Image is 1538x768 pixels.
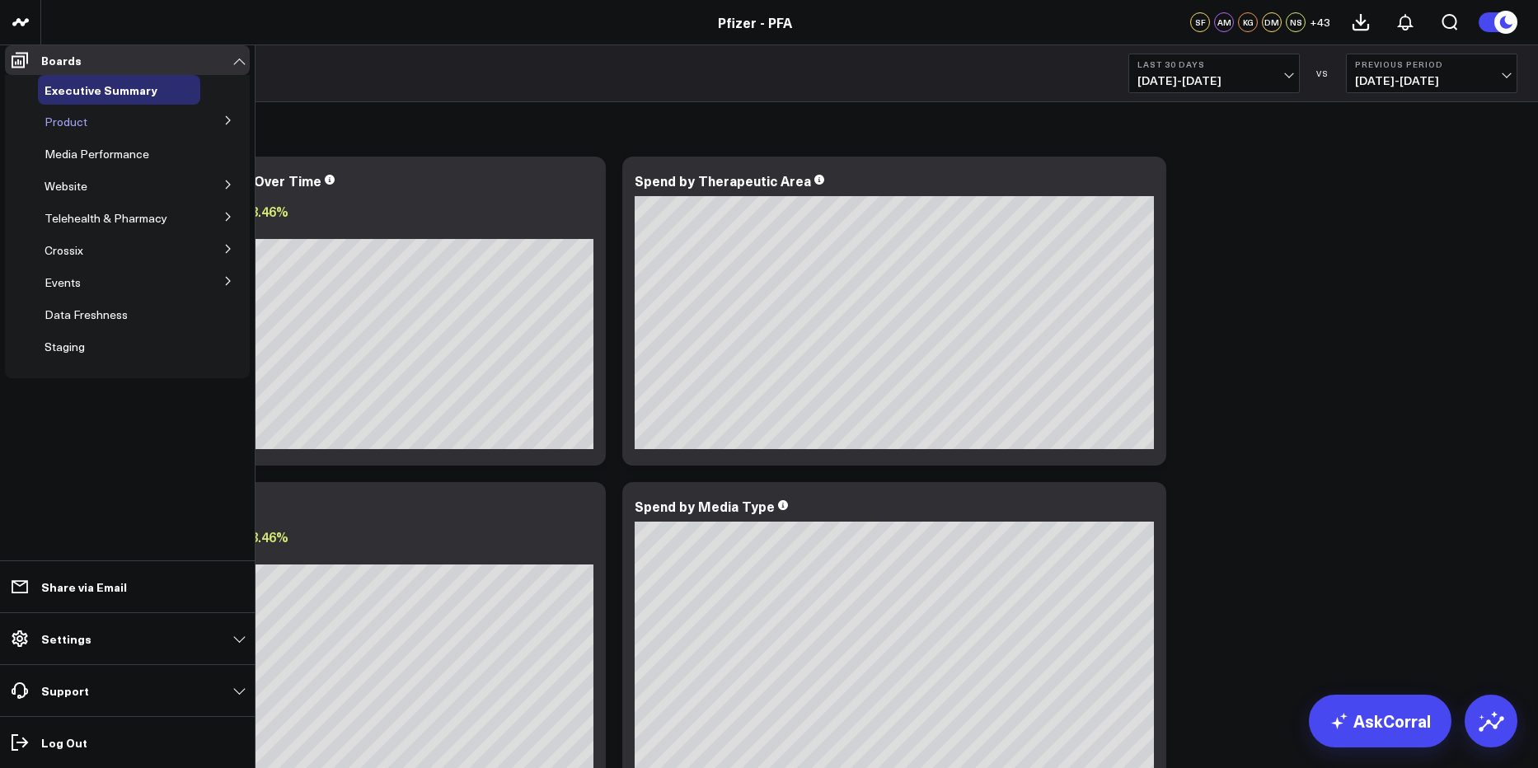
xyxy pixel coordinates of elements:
[1238,12,1258,32] div: KG
[5,728,250,757] a: Log Out
[635,171,811,190] div: Spend by Therapeutic Area
[45,114,87,129] span: Product
[45,339,85,354] span: Staging
[45,146,149,162] span: Media Performance
[1309,695,1451,747] a: AskCorral
[1137,59,1291,69] b: Last 30 Days
[1262,12,1282,32] div: DM
[1355,74,1508,87] span: [DATE] - [DATE]
[1346,54,1517,93] button: Previous Period[DATE]-[DATE]
[1190,12,1210,32] div: SF
[45,148,149,161] a: Media Performance
[1310,12,1330,32] button: +43
[1128,54,1300,93] button: Last 30 Days[DATE]-[DATE]
[41,580,127,593] p: Share via Email
[1310,16,1330,28] span: + 43
[251,527,288,546] span: 8.46%
[1308,68,1338,78] div: VS
[41,54,82,67] p: Boards
[45,82,157,98] span: Executive Summary
[74,226,593,239] div: Previous: $623.59k
[1286,12,1306,32] div: NS
[45,210,167,226] span: Telehealth & Pharmacy
[1214,12,1234,32] div: AM
[41,684,89,697] p: Support
[45,83,157,96] a: Executive Summary
[45,308,128,321] a: Data Freshness
[45,307,128,322] span: Data Freshness
[45,242,83,258] span: Crossix
[251,202,288,220] span: 8.46%
[41,632,91,645] p: Settings
[45,274,81,290] span: Events
[1355,59,1508,69] b: Previous Period
[74,551,593,564] div: Previous: $623.59k
[1137,74,1291,87] span: [DATE] - [DATE]
[41,736,87,749] p: Log Out
[45,178,87,194] span: Website
[718,13,792,31] a: Pfizer - PFA
[635,497,775,515] div: Spend by Media Type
